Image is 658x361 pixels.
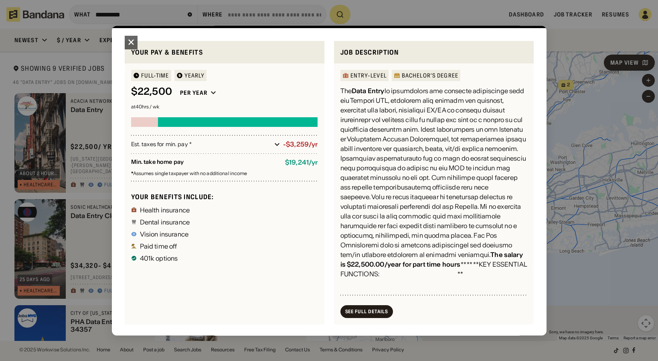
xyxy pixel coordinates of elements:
div: Est. taxes for min. pay * [131,141,271,149]
div: Bachelor's Degree [402,73,458,79]
div: Per year [180,90,207,97]
div: -$3,259/yr [283,141,318,149]
div: See Full Details [345,309,388,314]
div: Health insurance [140,207,190,213]
div: Your benefits include: [131,193,318,201]
div: The salary is $22,500.00/year for part time hours [340,251,523,269]
div: Dental insurance [140,219,190,225]
div: Your pay & benefits [131,47,318,57]
div: $ 19,241 / yr [285,159,318,167]
div: The lo ipsumdolors ame consecte adipiscinge sedd eiu Tempori UTL, etdolorem aliq enimadm ven quis... [340,86,527,279]
div: Data Entry [352,87,385,95]
div: Min. take home pay [131,159,279,167]
div: Assumes single taxpayer with no additional income [131,171,318,176]
div: Job Description [340,47,527,57]
div: YEARLY [184,73,205,79]
div: 401k options [140,255,178,261]
div: at 40 hrs / wk [131,105,318,110]
div: See 250,000+ other jobs [125,334,221,355]
div: Vision insurance [140,231,189,237]
div: Full-time [141,73,169,79]
div: $ 22,500 [131,86,172,98]
div: Paid time off [140,243,177,249]
div: Entry-Level [350,73,387,79]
